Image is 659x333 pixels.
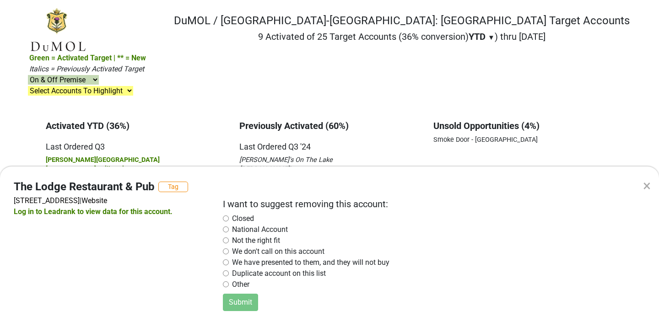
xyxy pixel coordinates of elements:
label: We don't call on this account [232,246,324,257]
label: Other [232,279,249,290]
button: Tag [158,182,188,192]
a: Log in to Leadrank to view data for this account. [14,207,173,216]
label: We have presented to them, and they will not buy [232,257,389,268]
span: | [80,196,81,205]
h4: The Lodge Restaurant & Pub [14,180,155,193]
a: [STREET_ADDRESS] [14,196,80,205]
a: Website [81,196,107,205]
label: Closed [232,213,254,224]
label: Duplicate account on this list [232,268,326,279]
h2: I want to suggest removing this account: [223,199,628,209]
div: × [643,175,651,197]
label: National Account [232,224,288,235]
button: Submit [223,294,258,311]
label: Not the right fit [232,235,280,246]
